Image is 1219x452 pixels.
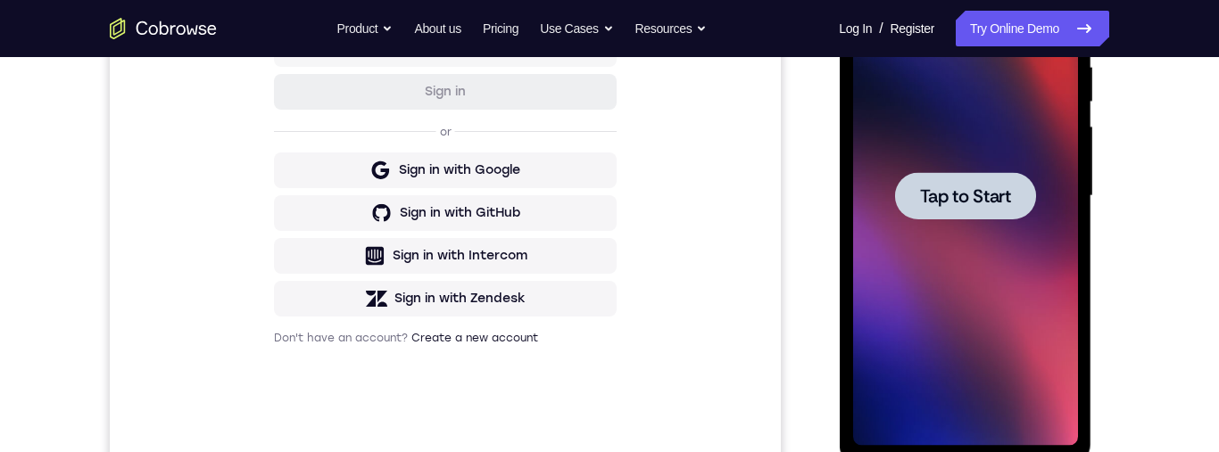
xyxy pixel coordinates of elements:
span: / [879,18,883,39]
a: About us [414,11,460,46]
p: or [327,255,345,269]
a: Log In [839,11,872,46]
button: Sign in [164,204,507,240]
div: Sign in with GitHub [290,334,410,352]
span: Tap to Start [80,254,171,272]
button: Tap to Start [55,239,196,286]
a: Try Online Demo [956,11,1109,46]
button: Use Cases [540,11,613,46]
div: Sign in with Google [289,292,410,309]
div: Sign in with Intercom [283,377,418,395]
button: Resources [635,11,708,46]
button: Sign in with Zendesk [164,411,507,447]
div: Sign in with Zendesk [285,420,416,438]
h1: Sign in to your account [164,122,507,147]
a: Register [891,11,934,46]
button: Product [337,11,394,46]
button: Sign in with Intercom [164,368,507,404]
button: Sign in with Google [164,283,507,318]
input: Enter your email [175,170,496,188]
a: Pricing [483,11,518,46]
button: Sign in with GitHub [164,325,507,361]
a: Go to the home page [110,18,217,39]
